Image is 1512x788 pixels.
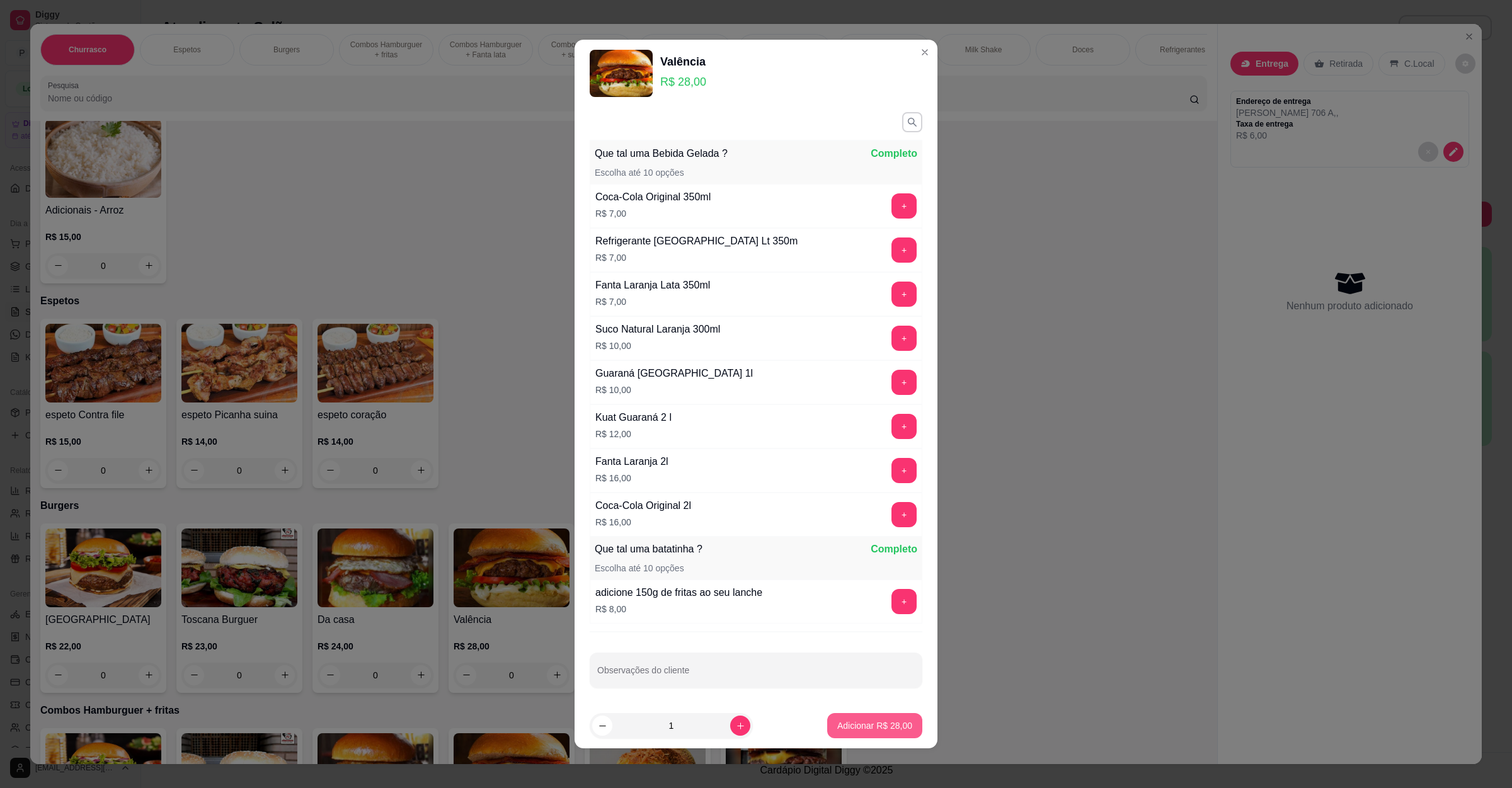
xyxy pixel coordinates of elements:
button: decrease-product-quantity [592,716,612,736]
p: R$ 7,00 [595,207,711,220]
p: Escolha até 10 opções [595,166,684,179]
div: Coca-Cola Original 350ml [595,190,711,205]
p: R$ 7,00 [595,251,798,264]
p: R$ 12,00 [595,428,672,440]
div: Fanta Laranja Lata 350ml [595,278,710,293]
button: add [891,589,917,614]
button: Close [915,42,935,62]
p: R$ 28,00 [660,73,706,91]
button: add [891,282,917,307]
button: add [891,458,917,483]
p: R$ 8,00 [595,603,762,615]
div: Coca-Cola Original 2l [595,498,691,513]
button: add [891,414,917,439]
p: Completo [871,542,917,557]
img: product-image [590,50,653,97]
p: Adicionar R$ 28,00 [837,719,912,732]
button: add [891,237,917,263]
div: Suco Natural Laranja 300ml [595,322,720,337]
button: add [891,326,917,351]
div: Kuat Guaraná 2 l [595,410,672,425]
div: Fanta Laranja 2l [595,454,668,469]
button: add [891,502,917,527]
p: R$ 10,00 [595,340,720,352]
button: add [891,193,917,219]
button: Adicionar R$ 28,00 [827,713,922,738]
button: increase-product-quantity [730,716,750,736]
input: Observações do cliente [597,669,915,682]
button: add [891,370,917,395]
p: Escolha até 10 opções [595,562,684,574]
div: Guaraná [GEOGRAPHIC_DATA] 1l [595,366,753,381]
p: R$ 10,00 [595,384,753,396]
p: Que tal uma batatinha ? [595,542,702,557]
p: R$ 7,00 [595,295,710,308]
p: Que tal uma Bebida Gelada ? [595,146,728,161]
p: R$ 16,00 [595,516,691,528]
div: adicione 150g de fritas ao seu lanche [595,585,762,600]
p: Completo [871,146,917,161]
div: Refrigerante [GEOGRAPHIC_DATA] Lt 350m [595,234,798,249]
p: R$ 16,00 [595,472,668,484]
div: Valência [660,53,706,71]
